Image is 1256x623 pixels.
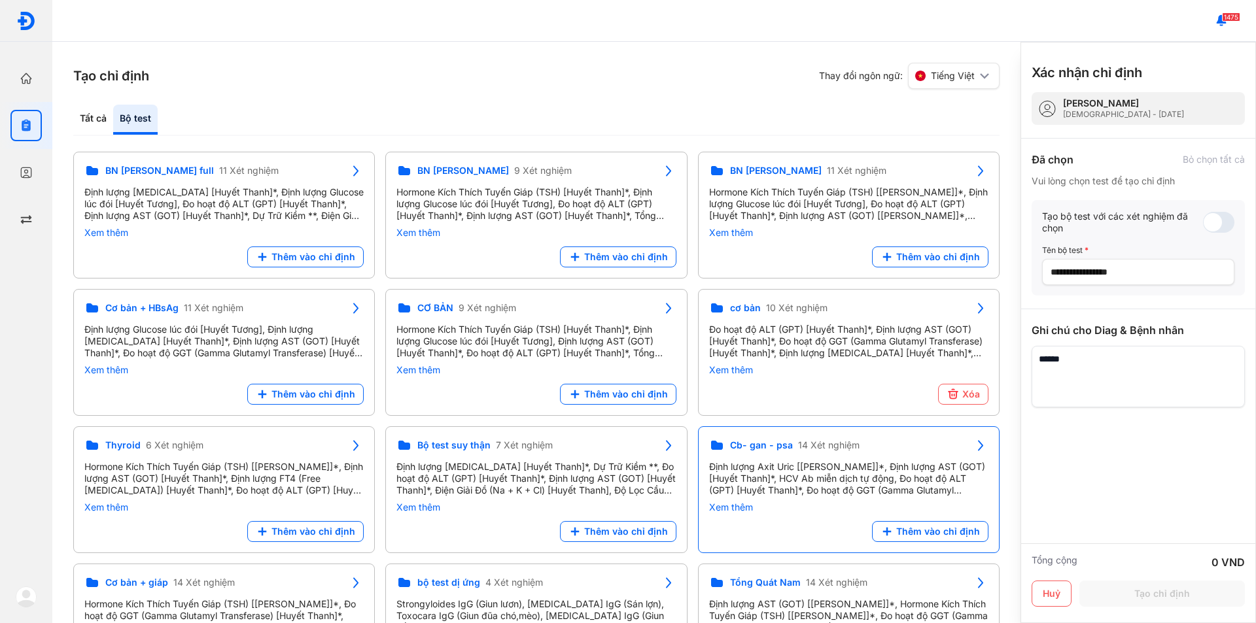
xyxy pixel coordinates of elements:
div: Hormone Kích Thích Tuyến Giáp (TSH) [[PERSON_NAME]]*, Định lượng Glucose lúc đói [Huyết Tương], Đ... [709,186,988,222]
span: Thêm vào chỉ định [271,251,355,263]
div: Hormone Kích Thích Tuyến Giáp (TSH) [[PERSON_NAME]]*, Định lượng AST (GOT) [Huyết Thanh]*, Định l... [84,461,364,496]
button: Huỷ [1032,581,1072,607]
span: 4 Xét nghiệm [485,577,543,588]
div: Hormone Kích Thích Tuyến Giáp (TSH) [Huyết Thanh]*, Định lượng Glucose lúc đói [Huyết Tương], Địn... [396,324,676,359]
div: Đo hoạt độ ALT (GPT) [Huyết Thanh]*, Định lượng AST (GOT) [Huyết Thanh]*, Đo hoạt độ GGT (Gamma G... [709,324,988,359]
span: bộ test dị ứng [417,577,480,588]
span: BN [PERSON_NAME] [417,165,509,177]
span: Cb- gan - psa [730,439,793,451]
span: 9 Xét nghiệm [514,165,572,177]
div: Xem thêm [709,364,988,376]
span: 7 Xét nghiệm [496,439,553,451]
span: Thyroid [105,439,141,451]
div: Xem thêm [709,227,988,239]
div: Định lượng Axit Uric [[PERSON_NAME]]*, Định lượng AST (GOT) [Huyết Thanh]*, HCV Ab miễn dịch tự đ... [709,461,988,496]
span: Tiếng Việt [931,70,975,82]
button: Xóa [938,384,988,405]
button: Thêm vào chỉ định [872,521,988,542]
span: 11 Xét nghiệm [827,165,886,177]
button: Thêm vào chỉ định [560,521,676,542]
div: Ghi chú cho Diag & Bệnh nhân [1032,322,1245,338]
div: Xem thêm [396,364,676,376]
div: Định lượng Glucose lúc đói [Huyết Tương], Định lượng [MEDICAL_DATA] [Huyết Thanh]*, Định lượng AS... [84,324,364,359]
button: Thêm vào chỉ định [247,246,364,267]
div: Hormone Kích Thích Tuyến Giáp (TSH) [Huyết Thanh]*, Định lượng Glucose lúc đói [Huyết Tương], Đo ... [396,186,676,222]
span: CƠ BẢN [417,302,453,314]
span: 11 Xét nghiệm [219,165,279,177]
img: logo [16,11,36,31]
div: Đã chọn [1032,152,1073,167]
span: BN [PERSON_NAME] full [105,165,214,177]
div: Thay đổi ngôn ngữ: [819,63,1000,89]
div: Tổng cộng [1032,554,1077,570]
span: Thêm vào chỉ định [271,388,355,400]
button: Thêm vào chỉ định [247,384,364,405]
span: 6 Xét nghiệm [146,439,203,451]
h3: Tạo chỉ định [73,67,149,85]
span: Thêm vào chỉ định [896,251,980,263]
button: Thêm vào chỉ định [560,246,676,267]
span: Tổng Quát Nam [730,577,801,588]
div: Tạo bộ test với các xét nghiệm đã chọn [1042,210,1203,234]
div: Bộ test [113,105,158,135]
span: Thêm vào chỉ định [584,526,668,537]
span: 1475 [1222,12,1240,22]
span: 14 Xét nghiệm [173,577,235,588]
span: 14 Xét nghiệm [798,439,860,451]
div: Xem thêm [84,364,364,376]
div: [PERSON_NAME] [1063,97,1184,109]
span: Xóa [962,388,980,400]
span: Cơ bản + HBsAg [105,302,179,314]
div: Tất cả [73,105,113,135]
span: 9 Xét nghiệm [459,302,516,314]
span: Bộ test suy thận [417,439,491,451]
div: Xem thêm [709,501,988,513]
div: Định lượng [MEDICAL_DATA] [Huyết Thanh]*, Dự Trữ Kiềm **, Đo hoạt độ ALT (GPT) [Huyết Thanh]*, Đị... [396,461,676,496]
div: 0 VND [1212,554,1245,570]
div: Xem thêm [396,227,676,239]
button: Thêm vào chỉ định [247,521,364,542]
div: Vui lòng chọn test để tạo chỉ định [1032,175,1245,187]
span: Thêm vào chỉ định [584,251,668,263]
div: Xem thêm [396,501,676,513]
span: 14 Xét nghiệm [806,577,867,588]
span: BN [PERSON_NAME] [730,165,822,177]
span: Thêm vào chỉ định [896,526,980,537]
div: Định lượng [MEDICAL_DATA] [Huyết Thanh]*, Định lượng Glucose lúc đói [Huyết Tương], Đo hoạt độ AL... [84,186,364,222]
span: 11 Xét nghiệm [184,302,243,314]
span: cơ bản [730,302,761,314]
button: Thêm vào chỉ định [560,384,676,405]
div: [DEMOGRAPHIC_DATA] - [DATE] [1063,109,1184,120]
div: Xem thêm [84,227,364,239]
span: Thêm vào chỉ định [271,526,355,537]
button: Tạo chỉ định [1079,581,1245,607]
div: Bỏ chọn tất cả [1183,154,1245,165]
div: Xem thêm [84,501,364,513]
span: Thêm vào chỉ định [584,388,668,400]
div: Tên bộ test [1042,244,1234,256]
span: 10 Xét nghiệm [766,302,828,314]
button: Thêm vào chỉ định [872,246,988,267]
span: Cơ bản + giáp [105,577,168,588]
img: logo [16,586,37,607]
h3: Xác nhận chỉ định [1032,63,1142,82]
